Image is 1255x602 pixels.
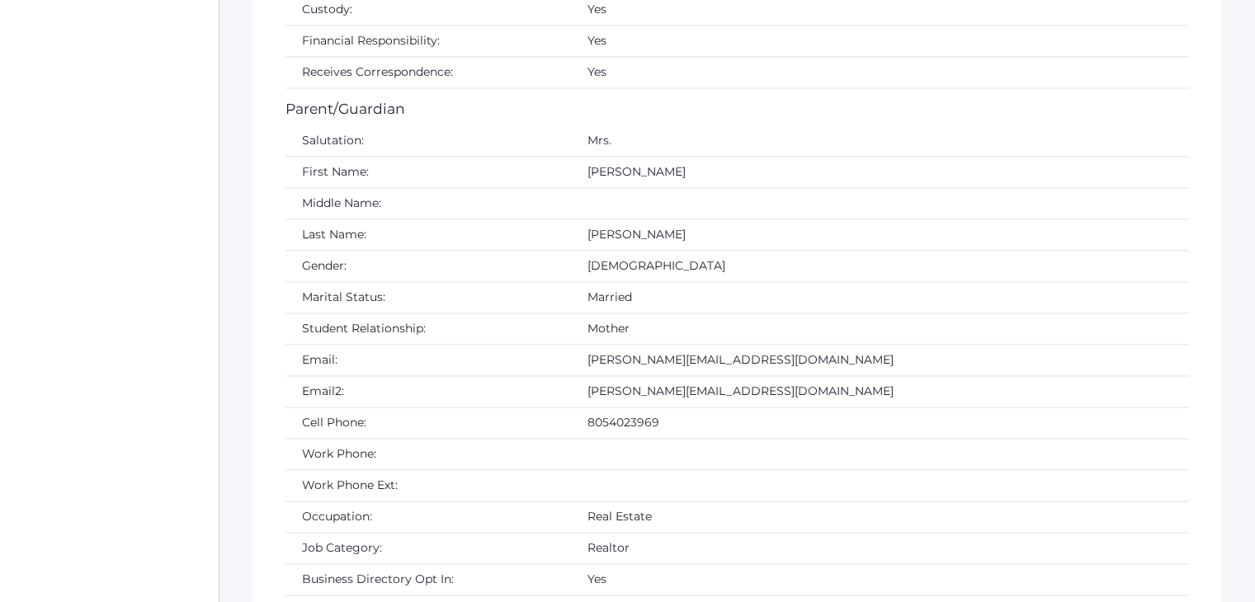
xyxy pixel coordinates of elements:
[285,407,571,439] td: Cell Phone:
[571,251,1189,282] td: [DEMOGRAPHIC_DATA]
[285,125,571,157] td: Salutation:
[285,188,571,219] td: Middle Name:
[285,101,1189,117] h5: Parent/Guardian
[571,345,1189,376] td: [PERSON_NAME][EMAIL_ADDRESS][DOMAIN_NAME]
[285,564,571,595] td: Business Directory Opt In:
[285,282,571,313] td: Marital Status:
[571,564,1189,595] td: Yes
[571,407,1189,439] td: 8054023969
[285,313,571,345] td: Student Relationship:
[571,313,1189,345] td: Mother
[285,56,571,87] td: Receives Correspondence:
[285,251,571,282] td: Gender:
[285,219,571,251] td: Last Name:
[571,376,1189,407] td: [PERSON_NAME][EMAIL_ADDRESS][DOMAIN_NAME]
[571,56,1189,87] td: Yes
[285,376,571,407] td: Email2:
[285,345,571,376] td: Email:
[285,25,571,56] td: Financial Responsibility:
[571,282,1189,313] td: Married
[571,501,1189,533] td: Real Estate
[285,157,571,188] td: First Name:
[571,533,1189,564] td: Realtor
[571,125,1189,157] td: Mrs.
[571,25,1189,56] td: Yes
[285,439,571,470] td: Work Phone:
[571,219,1189,251] td: [PERSON_NAME]
[571,157,1189,188] td: [PERSON_NAME]
[285,533,571,564] td: Job Category:
[285,501,571,533] td: Occupation:
[285,470,571,501] td: Work Phone Ext:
